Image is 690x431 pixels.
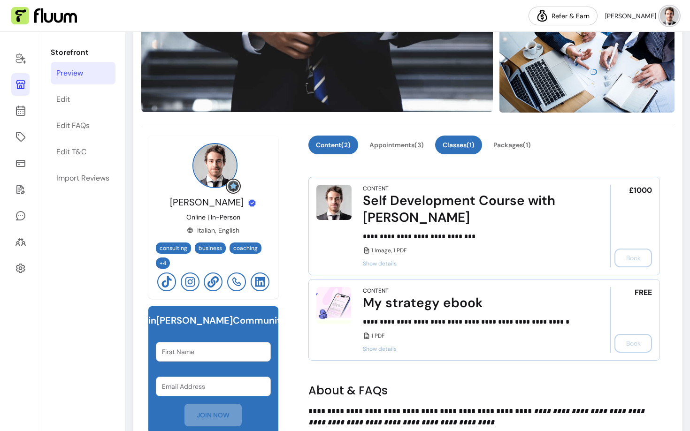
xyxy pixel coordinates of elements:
div: Italian, English [187,226,239,235]
div: Content [363,185,389,192]
span: [PERSON_NAME] [605,11,656,21]
img: Grow [228,181,239,192]
a: Offerings [11,126,30,148]
a: Import Reviews [51,167,115,189]
div: Edit [56,94,70,105]
div: Preview [56,68,83,79]
a: Edit [51,88,115,111]
a: Storefront [11,73,30,96]
img: Self Development Course with John [316,185,352,220]
button: avatar[PERSON_NAME] [605,7,679,25]
div: 1 Image, 1 PDF [363,247,584,254]
span: [PERSON_NAME] [170,196,244,208]
span: coaching [233,244,258,252]
h2: About & FAQs [308,383,660,398]
a: Sales [11,152,30,174]
h6: Join [PERSON_NAME] Community! [138,314,289,327]
p: Online | In-Person [186,212,240,222]
div: Import Reviews [56,173,109,184]
a: My Messages [11,204,30,227]
div: My strategy ebook [363,295,584,311]
input: First Name [162,347,265,356]
span: Show details [363,345,584,353]
div: £1000 [610,185,652,267]
span: business [199,244,222,252]
button: Packages(1) [486,136,538,154]
a: Edit T&C [51,141,115,163]
input: Email Address [162,382,265,391]
a: Edit FAQs [51,114,115,137]
button: Content(2) [308,136,358,154]
img: Provider image [192,143,238,188]
a: Refer & Earn [529,7,598,25]
div: Self Development Course with [PERSON_NAME] [363,192,584,226]
span: Show details [363,260,584,267]
span: consulting [160,244,187,252]
a: Forms [11,178,30,201]
div: 1 PDF [363,332,584,340]
div: Edit FAQs [56,120,90,131]
div: Content [363,287,389,295]
p: Storefront [51,47,115,58]
a: Home [11,47,30,69]
button: Appointments(3) [362,136,431,154]
div: FREE [610,287,652,353]
a: Preview [51,62,115,84]
span: + 4 [158,259,168,267]
img: avatar [660,7,679,25]
a: Clients [11,231,30,253]
a: Settings [11,257,30,280]
img: image-2 [499,25,675,113]
button: Classes(1) [435,136,482,154]
div: Edit T&C [56,146,86,158]
a: Calendar [11,99,30,122]
img: Fluum Logo [11,7,77,25]
img: My strategy ebook [316,287,352,324]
